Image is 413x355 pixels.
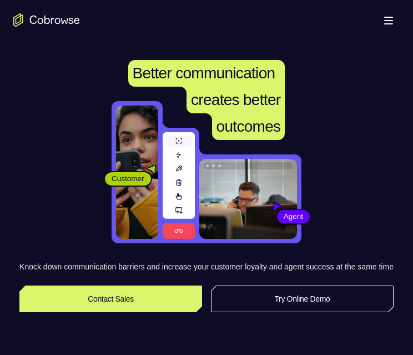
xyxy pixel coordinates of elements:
span: creates better [191,91,280,108]
img: A customer support agent talking on the phone [199,159,297,239]
a: Contact Sales [19,286,202,312]
span: Better communication [133,64,275,82]
img: A customer holding their phone [116,106,158,239]
img: A series of tools used in co-browsing sessions [163,132,195,239]
p: Knock down communication barriers and increase your customer loyalty and agent success at the sam... [19,261,394,272]
a: Try Online Demo [211,286,394,312]
a: Go to the home page [13,13,80,27]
